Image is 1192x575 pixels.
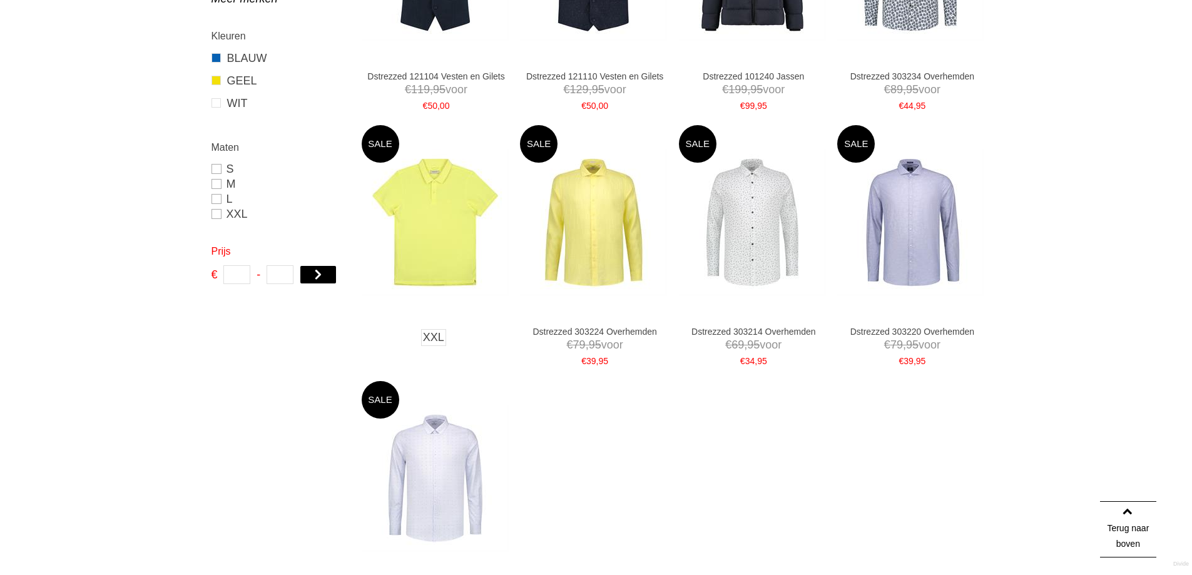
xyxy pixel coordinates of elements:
span: 95 [916,356,926,366]
span: , [430,83,433,96]
a: Dstrezzed 303220 Overhemden [843,326,981,337]
span: 99 [745,101,755,111]
span: 95 [589,338,601,351]
span: € [722,83,728,96]
span: , [747,83,750,96]
span: € [405,83,411,96]
span: , [589,83,592,96]
span: € [567,338,573,351]
span: € [740,356,745,366]
a: M [211,176,346,191]
span: 95 [916,101,926,111]
span: voor [526,82,664,98]
img: Dstrezzed 202380 Polo's [362,149,509,296]
span: - [257,265,260,284]
a: XXL [421,329,446,346]
span: , [596,356,599,366]
span: 50 [586,101,596,111]
span: , [755,101,757,111]
h2: Maten [211,140,346,155]
a: Dstrezzed 121110 Vesten en Gilets [526,71,664,82]
span: 79 [573,338,586,351]
img: Dstrezzed 303244 Overhemden [362,405,509,552]
img: Dstrezzed 303224 Overhemden [520,149,667,296]
img: Dstrezzed 303220 Overhemden [837,149,984,296]
span: 00 [598,101,608,111]
a: GEEL [211,73,346,89]
span: voor [526,337,664,353]
span: 119 [411,83,430,96]
span: € [899,101,904,111]
span: , [914,101,916,111]
span: € [423,101,428,111]
h2: Kleuren [211,28,346,44]
span: 34 [745,356,755,366]
img: Dstrezzed 303214 Overhemden [679,149,826,296]
span: voor [685,337,822,353]
span: 89 [890,83,903,96]
span: 79 [890,338,903,351]
span: € [725,338,731,351]
span: 95 [906,83,919,96]
span: 95 [757,101,767,111]
span: , [755,356,757,366]
a: Dstrezzed 101240 Jassen [685,71,822,82]
span: , [586,338,589,351]
span: 00 [440,101,450,111]
span: € [564,83,570,96]
a: Dstrezzed 303234 Overhemden [843,71,981,82]
span: 95 [750,83,763,96]
span: € [581,101,586,111]
span: € [211,265,217,284]
span: € [884,338,890,351]
a: Dstrezzed 303214 Overhemden [685,326,822,337]
span: 95 [433,83,446,96]
span: voor [843,337,981,353]
span: € [899,356,904,366]
span: voor [843,82,981,98]
a: BLAUW [211,50,346,66]
h2: Prijs [211,243,346,259]
span: 69 [731,338,744,351]
a: XXL [211,206,346,221]
span: 50 [427,101,437,111]
span: 39 [586,356,596,366]
span: 39 [904,356,914,366]
span: , [914,356,916,366]
a: Dstrezzed 121104 Vesten en Gilets [367,71,505,82]
span: 95 [592,83,604,96]
span: 129 [570,83,589,96]
span: , [596,101,599,111]
span: 95 [598,356,608,366]
a: Terug naar boven [1100,501,1156,557]
span: € [581,356,586,366]
span: 44 [904,101,914,111]
span: voor [367,82,505,98]
span: 199 [728,83,747,96]
span: , [437,101,440,111]
a: Divide [1173,556,1189,572]
span: , [744,338,747,351]
span: € [884,83,890,96]
a: WIT [211,95,346,111]
a: S [211,161,346,176]
span: 95 [757,356,767,366]
span: voor [685,82,822,98]
span: 95 [747,338,760,351]
span: € [740,101,745,111]
span: , [903,338,906,351]
span: 95 [906,338,919,351]
span: , [903,83,906,96]
a: L [211,191,346,206]
a: Dstrezzed 303224 Overhemden [526,326,664,337]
